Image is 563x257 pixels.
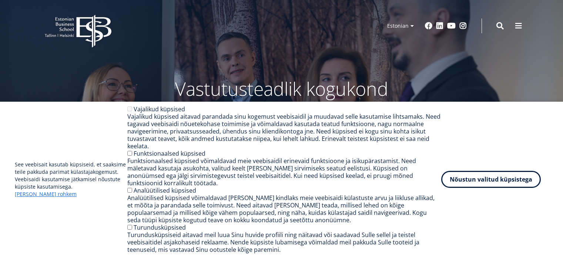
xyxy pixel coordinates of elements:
a: Instagram [459,22,467,30]
a: [PERSON_NAME] rohkem [15,190,77,198]
p: Vastutusteadlik kogukond [86,78,478,100]
label: Vajalikud küpsised [134,105,185,113]
a: Facebook [425,22,432,30]
div: Funktsionaalsed küpsised võimaldavad meie veebisaidil erinevaid funktsioone ja isikupärastamist. ... [127,157,441,187]
label: Funktsionaalsed küpsised [134,149,205,158]
p: See veebisait kasutab küpsiseid, et saaksime teile pakkuda parimat külastajakogemust. Veebisaidi ... [15,161,127,198]
div: Analüütilised küpsised võimaldavad [PERSON_NAME] kindlaks meie veebisaidi külastuste arvu ja liik... [127,194,441,224]
label: Turundusküpsised [134,223,186,231]
div: Turundusküpsiseid aitavad meil luua Sinu huvide profiili ning näitavad või saadavad Sulle sellel ... [127,231,441,253]
label: Analüütilised küpsised [134,186,196,195]
a: Linkedin [436,22,443,30]
div: Vajalikud küpsised aitavad parandada sinu kogemust veebisaidil ja muudavad selle kasutamise lihts... [127,113,441,150]
button: Nõustun valitud küpsistega [441,171,541,188]
a: Youtube [447,22,456,30]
